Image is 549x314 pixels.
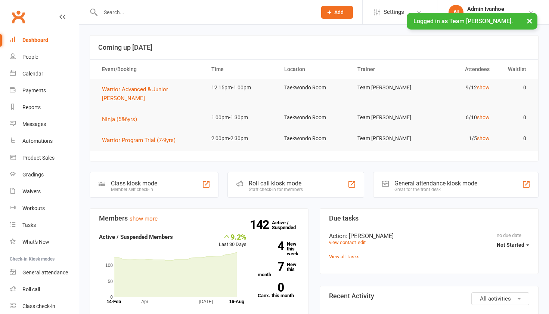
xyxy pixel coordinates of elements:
strong: 7 [258,261,284,272]
a: Tasks [10,217,79,234]
td: Taekwondo Room [277,109,350,126]
a: show more [130,215,158,222]
a: Product Sales [10,150,79,166]
td: 12:15pm-1:00pm [205,79,277,96]
strong: 0 [258,282,284,293]
td: Team [PERSON_NAME] [351,130,424,147]
a: 0Canx. this month [258,283,300,298]
div: Dashboard [22,37,48,43]
td: 6/10 [424,109,496,126]
th: Waitlist [496,60,533,79]
strong: Active / Suspended Members [99,234,173,240]
h3: Coming up [DATE] [98,44,530,51]
div: Calendar [22,71,43,77]
a: Dashboard [10,32,79,49]
td: Team [PERSON_NAME] [351,79,424,96]
div: General attendance [22,270,68,275]
a: view contact [329,240,356,245]
a: General attendance kiosk mode [10,264,79,281]
td: 2:00pm-2:30pm [205,130,277,147]
span: Warrior Advanced & Junior [PERSON_NAME] [102,86,168,102]
div: Staff check-in for members [249,187,303,192]
div: Payments [22,87,46,93]
a: What's New [10,234,79,250]
span: Add [334,9,344,15]
div: Action [329,233,529,240]
div: Messages [22,121,46,127]
a: Gradings [10,166,79,183]
td: 0 [496,79,533,96]
a: Messages [10,116,79,133]
td: 9/12 [424,79,496,96]
button: Ninja (5&6yrs) [102,115,142,124]
td: Taekwondo Room [277,130,350,147]
div: Gradings [22,172,44,178]
div: Class kiosk mode [111,180,157,187]
th: Trainer [351,60,424,79]
a: Reports [10,99,79,116]
button: × [523,13,536,29]
div: Admin Ivanhoe [467,6,521,12]
button: Warrior Program Trial (7-9yrs) [102,136,181,145]
div: Waivers [22,188,41,194]
div: Automations [22,138,53,144]
span: Settings [384,4,404,21]
a: edit [358,240,366,245]
a: 7New this month [258,262,300,277]
strong: 4 [258,240,284,252]
th: Event/Booking [95,60,205,79]
div: Workouts [22,205,45,211]
a: Roll call [10,281,79,298]
td: Taekwondo Room [277,79,350,96]
h3: Members [99,215,299,222]
div: People [22,54,38,60]
div: Team [PERSON_NAME] [467,12,521,19]
span: Not Started [497,242,524,248]
a: Payments [10,82,79,99]
div: Great for the front desk [394,187,477,192]
div: Roll call [22,286,40,292]
a: View all Tasks [329,254,360,259]
a: show [477,114,490,120]
span: : [PERSON_NAME] [346,233,394,240]
button: Not Started [497,238,529,252]
span: Warrior Program Trial (7-9yrs) [102,137,176,144]
span: All activities [480,295,511,302]
div: 9.2% [219,233,246,241]
td: 1:00pm-1:30pm [205,109,277,126]
a: Waivers [10,183,79,200]
a: Workouts [10,200,79,217]
a: 142Active / Suspended [272,215,305,235]
td: 0 [496,130,533,147]
button: Add [321,6,353,19]
div: Roll call kiosk mode [249,180,303,187]
td: 1/5 [424,130,496,147]
a: Automations [10,133,79,150]
h3: Recent Activity [329,292,529,300]
strong: 142 [250,219,272,230]
th: Attendees [424,60,496,79]
input: Search... [98,7,311,18]
a: Calendar [10,65,79,82]
div: Member self check-in [111,187,157,192]
a: 4New this week [258,241,300,256]
td: 0 [496,109,533,126]
th: Time [205,60,277,79]
div: Class check-in [22,303,55,309]
button: Warrior Advanced & Junior [PERSON_NAME] [102,85,198,103]
th: Location [277,60,350,79]
span: Logged in as Team [PERSON_NAME]. [413,18,513,25]
div: General attendance kiosk mode [394,180,477,187]
div: Product Sales [22,155,55,161]
span: Ninja (5&6yrs) [102,116,137,123]
a: show [477,135,490,141]
td: Team [PERSON_NAME] [351,109,424,126]
h3: Due tasks [329,215,529,222]
div: Tasks [22,222,36,228]
a: Clubworx [9,7,28,26]
div: What's New [22,239,49,245]
div: Last 30 Days [219,233,246,249]
div: AI [449,5,463,20]
div: Reports [22,104,41,110]
a: People [10,49,79,65]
